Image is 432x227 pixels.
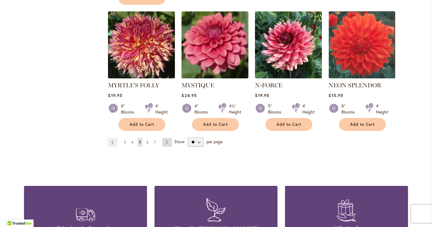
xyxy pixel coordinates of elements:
[277,122,301,127] span: Add to Cart
[339,118,386,131] button: Add to Cart
[181,74,248,80] a: MYSTIQUE
[145,138,150,147] a: 6
[328,11,395,78] img: Neon Splendor
[124,140,126,144] span: 3
[155,103,168,115] div: 4' Height
[255,74,322,80] a: N-FORCE
[131,140,133,144] span: 4
[4,206,21,222] iframe: Launch Accessibility Center
[154,140,156,144] span: 7
[376,103,388,115] div: 4' Height
[108,11,175,78] img: MYRTLE'S FOLLY
[139,140,141,144] span: 5
[118,118,165,131] button: Add to Cart
[108,74,175,80] a: MYRTLE'S FOLLY
[181,11,248,78] img: MYSTIQUE
[130,138,135,147] a: 4
[174,139,184,144] span: Show
[328,74,395,80] a: Neon Splendor
[255,82,282,89] a: N-FORCE
[152,138,157,147] a: 7
[341,103,358,115] div: 8" Blooms
[302,103,315,115] div: 4' Height
[192,118,239,131] button: Add to Cart
[328,92,343,98] span: $15.95
[122,138,127,147] a: 3
[203,122,228,127] span: Add to Cart
[108,92,122,98] span: $19.95
[121,103,138,115] div: 8" Blooms
[181,82,214,89] a: MYSTIQUE
[108,82,159,89] a: MYRTLE'S FOLLY
[146,140,148,144] span: 6
[350,122,375,127] span: Add to Cart
[265,118,312,131] button: Add to Cart
[268,103,285,115] div: 5" Blooms
[181,92,196,98] span: $24.95
[194,103,211,115] div: 4" Blooms
[229,103,241,115] div: 4½' Height
[130,122,154,127] span: Add to Cart
[328,82,381,89] a: NEON SPLENDOR
[206,139,223,144] span: per page
[255,11,322,78] img: N-FORCE
[255,92,269,98] span: $19.95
